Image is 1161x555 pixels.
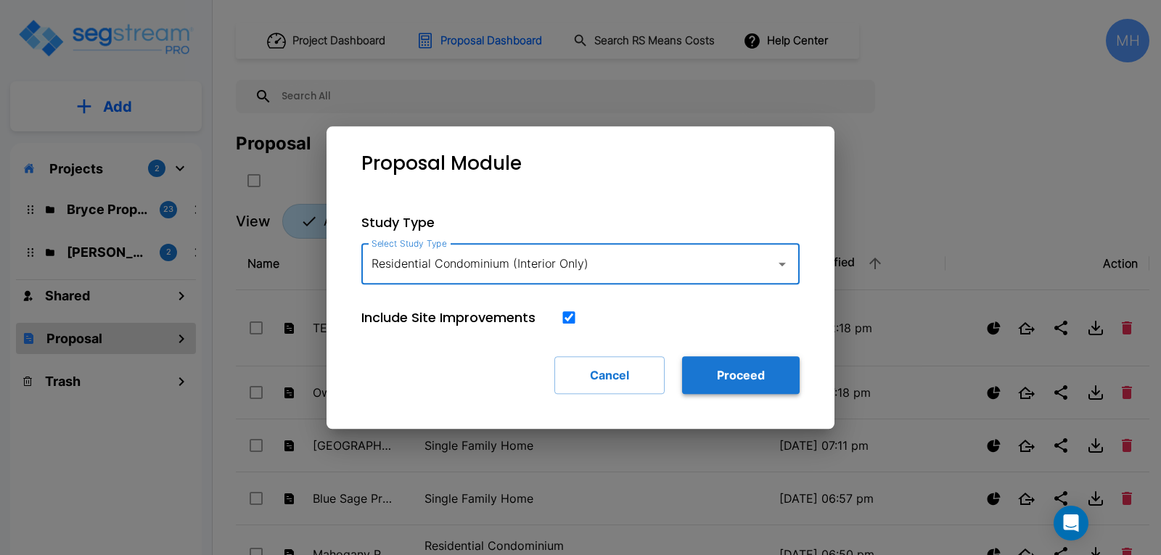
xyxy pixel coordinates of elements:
label: Select Study Type [372,237,447,250]
div: Open Intercom Messenger [1054,506,1088,540]
button: Cancel [554,356,665,394]
p: Study Type [361,213,800,232]
p: Include Site Improvements [361,308,536,327]
button: Proceed [682,356,800,394]
p: Proposal Module [361,149,522,178]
